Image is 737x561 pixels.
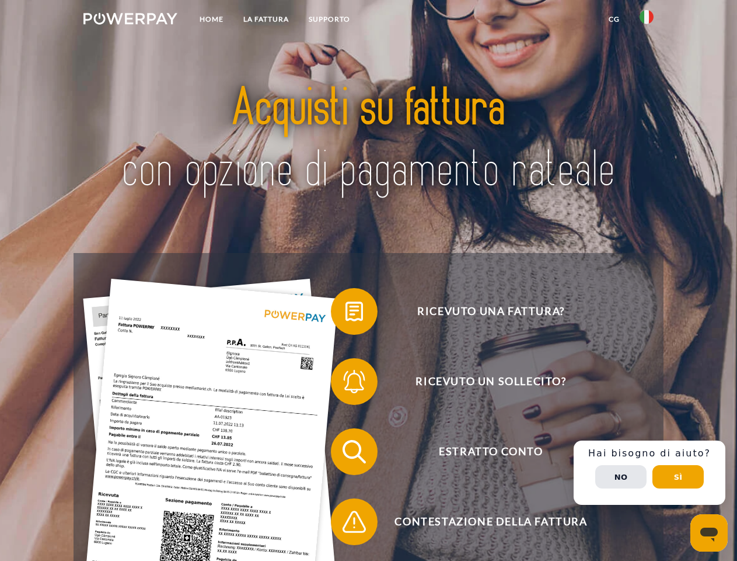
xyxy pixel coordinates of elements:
button: Sì [652,465,704,489]
button: Estratto conto [331,428,634,475]
button: No [595,465,647,489]
img: qb_bell.svg [340,367,369,396]
a: LA FATTURA [233,9,299,30]
button: Ricevuto un sollecito? [331,358,634,405]
button: Ricevuto una fattura? [331,288,634,335]
img: qb_bill.svg [340,297,369,326]
span: Contestazione della fattura [348,498,634,545]
h3: Hai bisogno di aiuto? [581,448,718,459]
a: CG [599,9,630,30]
img: qb_search.svg [340,437,369,466]
span: Ricevuto una fattura? [348,288,634,335]
span: Ricevuto un sollecito? [348,358,634,405]
img: logo-powerpay-white.svg [83,13,177,25]
button: Contestazione della fattura [331,498,634,545]
img: it [640,10,654,24]
span: Estratto conto [348,428,634,475]
a: Supporto [299,9,360,30]
img: title-powerpay_it.svg [111,56,626,224]
div: Schnellhilfe [574,441,725,505]
iframe: Pulsante per aprire la finestra di messaggistica [690,514,728,552]
a: Home [190,9,233,30]
img: qb_warning.svg [340,507,369,536]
